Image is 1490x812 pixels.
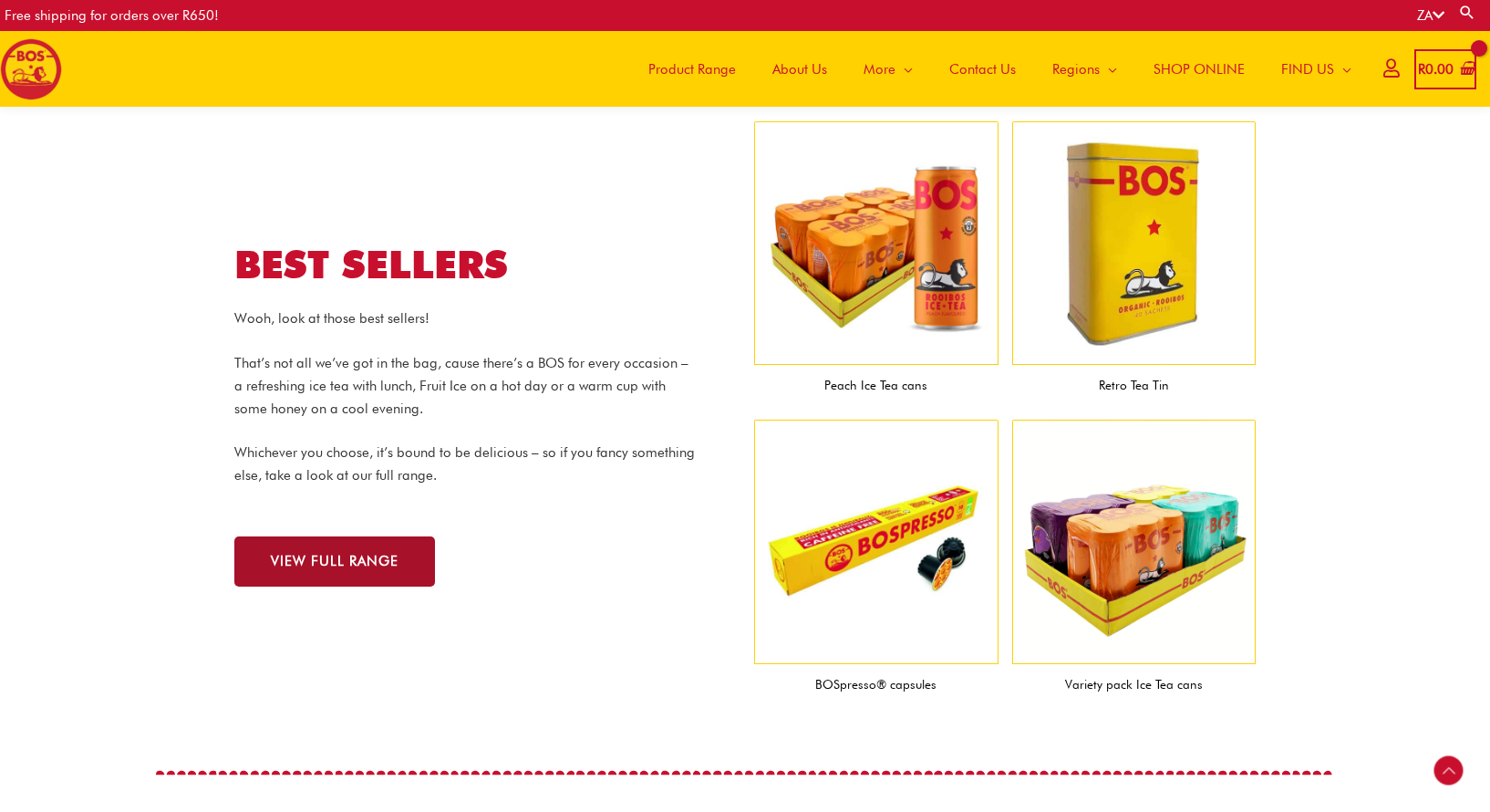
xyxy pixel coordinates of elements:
span: About Us [772,42,827,97]
span: Product Range [648,42,736,97]
span: R [1418,61,1425,78]
a: ZA [1417,7,1444,24]
a: Regions [1034,31,1135,107]
a: Search button [1458,4,1476,21]
figcaption: BOSpresso® capsules [754,664,999,705]
bdi: 0.00 [1418,61,1454,78]
img: bos variety pack 300ml [1012,420,1257,664]
p: Wooh, look at those best sellers! [234,307,699,330]
span: Contact Us [949,42,1016,97]
a: View Shopping Cart, empty [1414,49,1476,90]
span: Regions [1052,42,1100,97]
a: Product Range [630,31,754,107]
p: That’s not all we’ve got in the bag, cause there’s a BOS for every occasion – a refreshing ice te... [234,352,699,420]
figcaption: Variety pack Ice Tea cans [1012,664,1257,705]
span: SHOP ONLINE [1154,42,1245,97]
a: Contact Us [931,31,1034,107]
h2: BEST SELLERS [234,240,736,290]
a: More [845,31,931,107]
span: More [864,42,895,97]
img: Tea, rooibos tea, Bos ice tea, bos brands, teas, iced tea [754,121,999,366]
span: FIND US [1281,42,1334,97]
img: bospresso® capsules [754,420,999,664]
a: VIEW FULL RANGE [234,536,435,587]
p: Whichever you choose, it’s bound to be delicious – so if you fancy something else, take a look at... [234,442,699,487]
img: BOS_tea-bag-tin-copy-1 [1012,121,1257,366]
nav: Site Navigation [616,31,1370,107]
a: About Us [754,31,845,107]
figcaption: Retro Tea Tin [1012,365,1257,406]
span: VIEW FULL RANGE [271,555,398,568]
a: SHOP ONLINE [1135,31,1263,107]
figcaption: Peach Ice Tea cans [754,365,999,406]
